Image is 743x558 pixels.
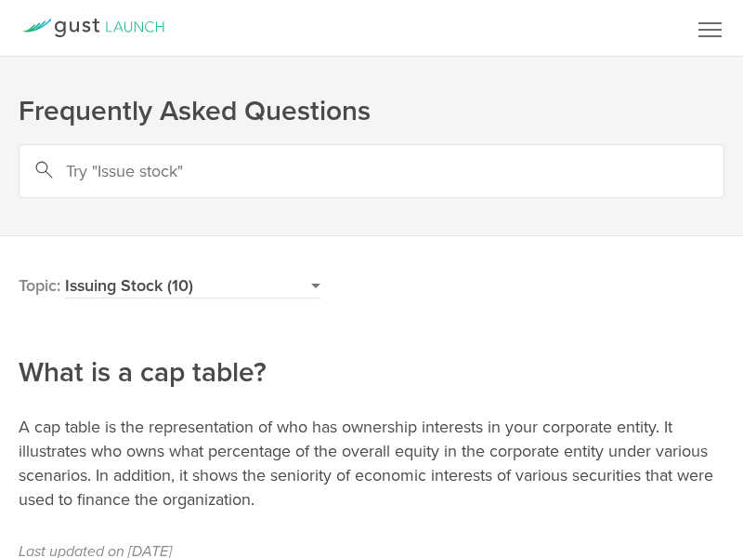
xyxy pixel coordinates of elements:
[19,148,320,299] h2: Topic:
[19,93,724,130] h1: Frequently Asked Questions
[19,415,724,511] p: A cap table is the representation of who has ownership interests in your corporate entity. It ill...
[21,19,164,37] a: Gust
[19,229,724,392] h2: What is a cap table?
[19,144,724,198] input: Try "Issue stock"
